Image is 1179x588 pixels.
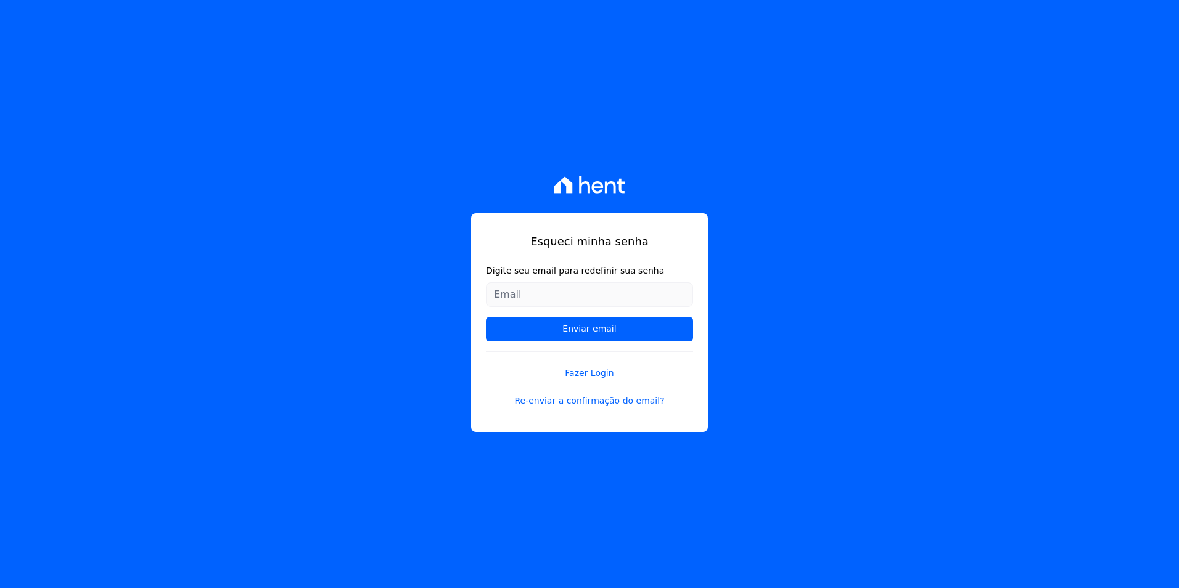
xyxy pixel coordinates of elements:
h1: Esqueci minha senha [486,233,693,250]
input: Email [486,282,693,307]
a: Fazer Login [486,351,693,380]
label: Digite seu email para redefinir sua senha [486,264,693,277]
input: Enviar email [486,317,693,341]
a: Re-enviar a confirmação do email? [486,394,693,407]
